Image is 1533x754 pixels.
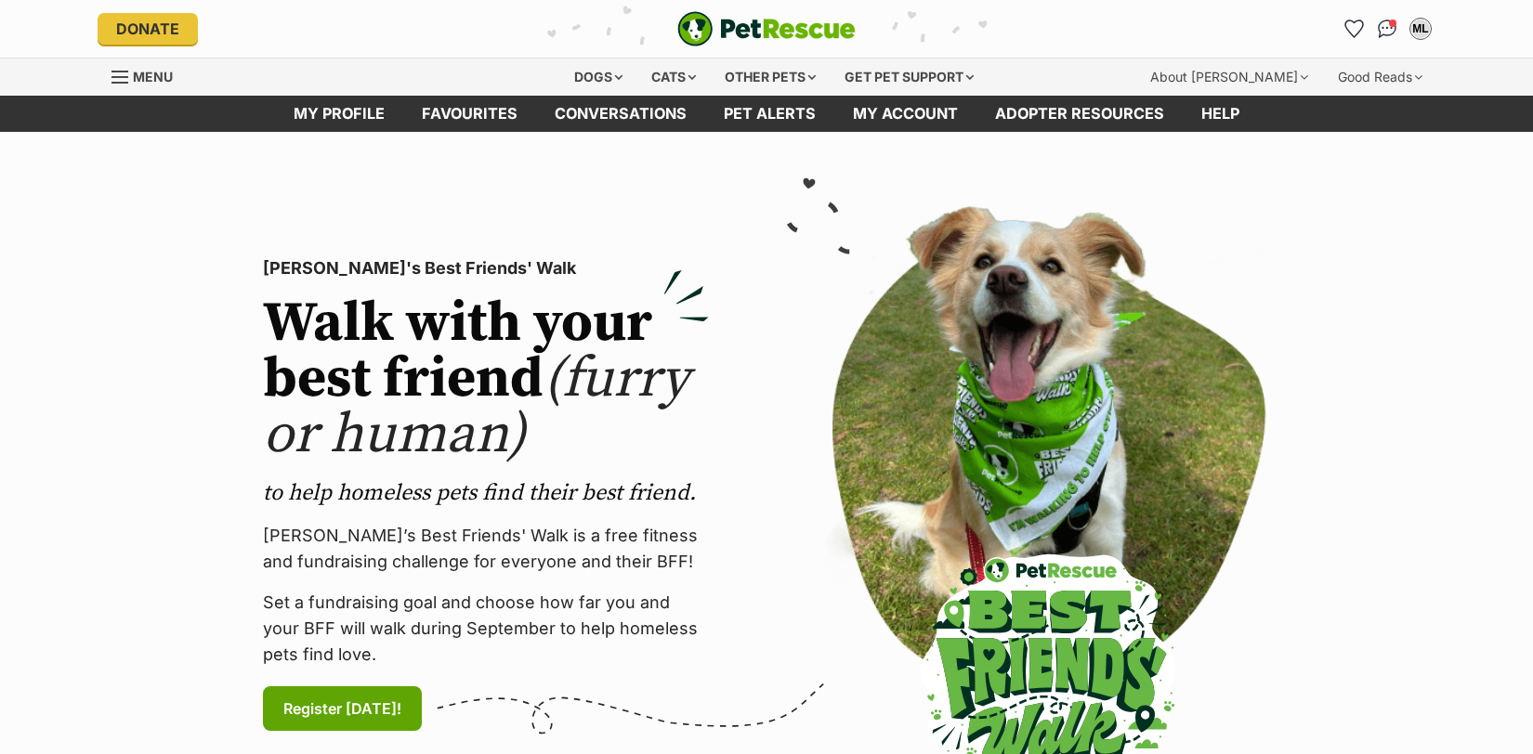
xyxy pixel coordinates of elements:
p: Set a fundraising goal and choose how far you and your BFF will walk during September to help hom... [263,590,709,668]
a: Conversations [1372,14,1402,44]
ul: Account quick links [1339,14,1435,44]
p: [PERSON_NAME]'s Best Friends' Walk [263,255,709,281]
p: to help homeless pets find their best friend. [263,478,709,508]
div: Cats [638,58,709,96]
span: Register [DATE]! [283,697,401,720]
a: Pet alerts [705,96,834,132]
button: My account [1406,14,1435,44]
p: [PERSON_NAME]’s Best Friends' Walk is a free fitness and fundraising challenge for everyone and t... [263,523,709,575]
div: Other pets [712,58,829,96]
a: My profile [275,96,403,132]
a: Favourites [403,96,536,132]
img: logo-e224e6f780fb5917bec1dbf3a21bbac754714ae5b6737aabdf751b685950b380.svg [677,11,856,46]
span: Menu [133,69,173,84]
a: PetRescue [677,11,856,46]
h2: Walk with your best friend [263,296,709,463]
a: Help [1183,96,1258,132]
a: Menu [111,58,186,92]
a: My account [834,96,976,132]
div: About [PERSON_NAME] [1137,58,1321,96]
div: Dogs [561,58,635,96]
span: (furry or human) [263,344,689,470]
div: Get pet support [832,58,987,96]
div: ML [1411,19,1430,38]
div: Good Reads [1325,58,1435,96]
a: Donate [98,13,198,45]
a: conversations [536,96,705,132]
a: Adopter resources [976,96,1183,132]
a: Favourites [1339,14,1369,44]
a: Register [DATE]! [263,686,422,731]
img: chat-41dd97257d64d25036548639549fe6c8038ab92f7586957e7f3b1b290dea8141.svg [1378,19,1397,38]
